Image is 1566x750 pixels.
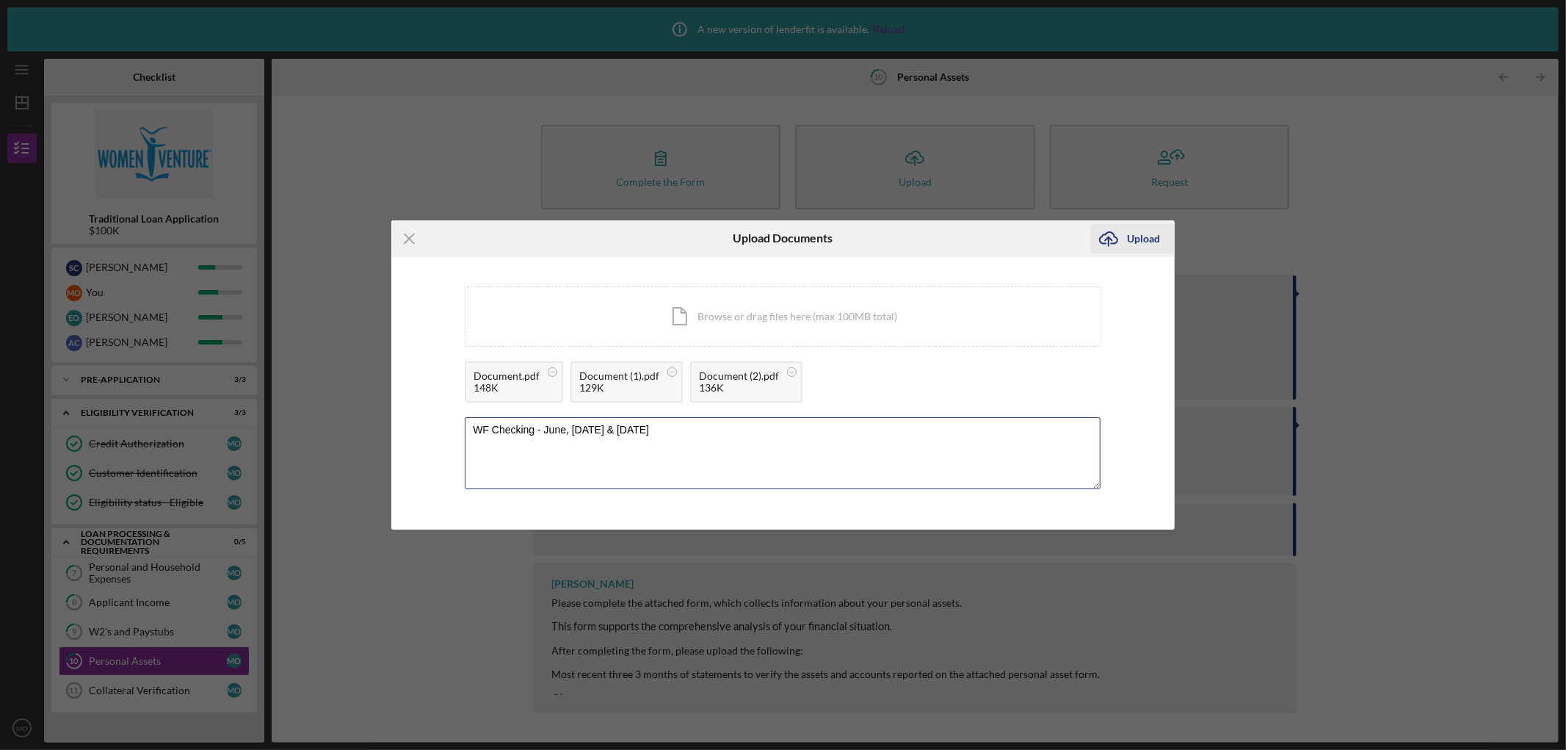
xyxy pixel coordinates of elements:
[474,382,540,394] div: 148K
[579,382,659,394] div: 129K
[733,231,833,245] h6: Upload Documents
[579,370,659,382] div: Document (1).pdf
[699,382,779,394] div: 136K
[699,370,779,382] div: Document (2).pdf
[1090,224,1175,253] button: Upload
[474,370,540,382] div: Document.pdf
[1127,224,1160,253] div: Upload
[465,417,1101,489] textarea: WF Checking - June, [DATE] & [DATE]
